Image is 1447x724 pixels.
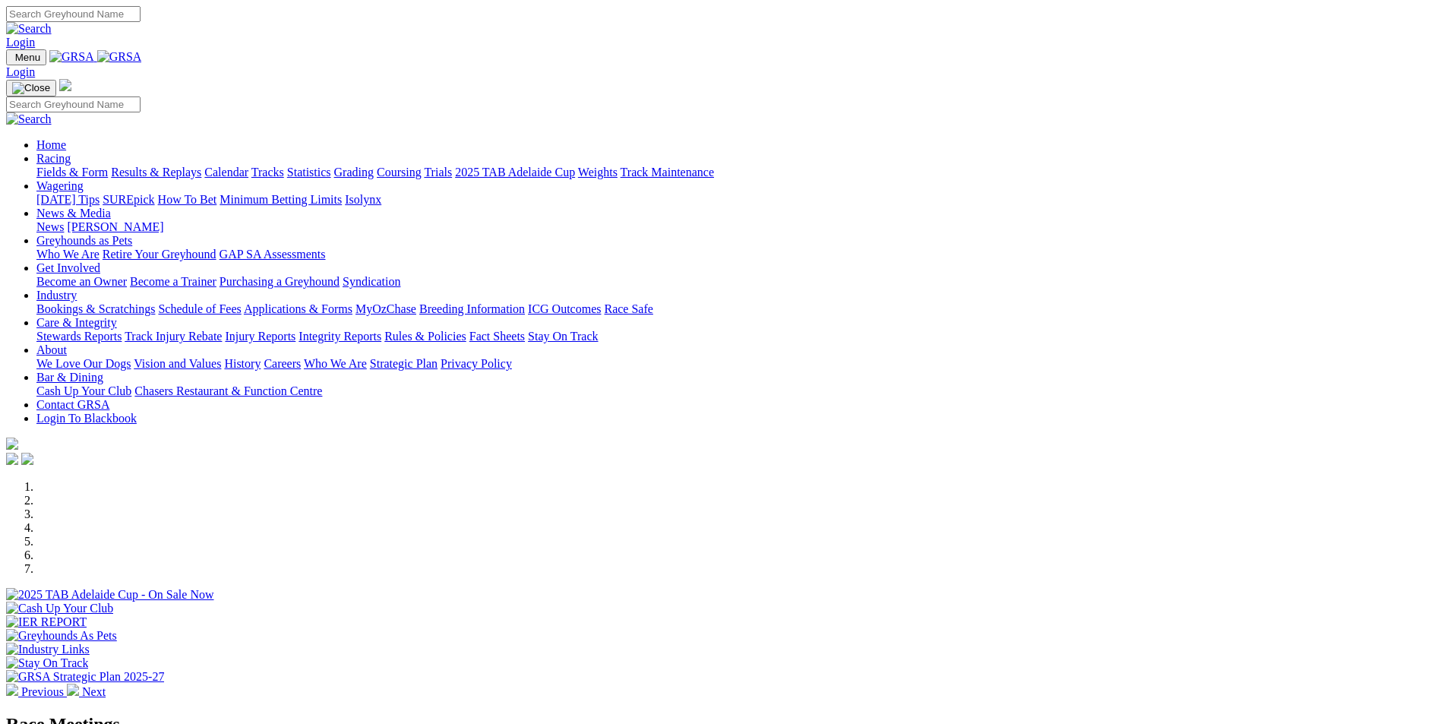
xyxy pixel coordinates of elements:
[36,220,1441,234] div: News & Media
[59,79,71,91] img: logo-grsa-white.png
[345,193,381,206] a: Isolynx
[469,330,525,343] a: Fact Sheets
[67,684,79,696] img: chevron-right-pager-white.svg
[21,453,33,465] img: twitter.svg
[36,166,1441,179] div: Racing
[82,685,106,698] span: Next
[103,193,154,206] a: SUREpick
[578,166,618,179] a: Weights
[134,357,221,370] a: Vision and Values
[621,166,714,179] a: Track Maintenance
[36,207,111,220] a: News & Media
[204,166,248,179] a: Calendar
[6,588,214,602] img: 2025 TAB Adelaide Cup - On Sale Now
[36,234,132,247] a: Greyhounds as Pets
[6,602,113,615] img: Cash Up Your Club
[36,193,100,206] a: [DATE] Tips
[377,166,422,179] a: Coursing
[6,453,18,465] img: facebook.svg
[6,438,18,450] img: logo-grsa-white.png
[36,166,108,179] a: Fields & Form
[6,6,141,22] input: Search
[287,166,331,179] a: Statistics
[264,357,301,370] a: Careers
[36,371,103,384] a: Bar & Dining
[36,302,155,315] a: Bookings & Scratchings
[134,384,322,397] a: Chasers Restaurant & Function Centre
[6,22,52,36] img: Search
[36,152,71,165] a: Racing
[220,275,340,288] a: Purchasing a Greyhound
[36,343,67,356] a: About
[36,302,1441,316] div: Industry
[343,275,400,288] a: Syndication
[36,384,1441,398] div: Bar & Dining
[225,330,295,343] a: Injury Reports
[36,412,137,425] a: Login To Blackbook
[36,275,127,288] a: Become an Owner
[36,248,100,261] a: Who We Are
[244,302,352,315] a: Applications & Forms
[604,302,652,315] a: Race Safe
[36,384,131,397] a: Cash Up Your Club
[158,193,217,206] a: How To Bet
[36,179,84,192] a: Wagering
[528,302,601,315] a: ICG Outcomes
[67,685,106,698] a: Next
[224,357,261,370] a: History
[36,193,1441,207] div: Wagering
[6,629,117,643] img: Greyhounds As Pets
[6,684,18,696] img: chevron-left-pager-white.svg
[304,357,367,370] a: Who We Are
[220,248,326,261] a: GAP SA Assessments
[6,615,87,629] img: IER REPORT
[455,166,575,179] a: 2025 TAB Adelaide Cup
[6,670,164,684] img: GRSA Strategic Plan 2025-27
[6,96,141,112] input: Search
[528,330,598,343] a: Stay On Track
[424,166,452,179] a: Trials
[15,52,40,63] span: Menu
[299,330,381,343] a: Integrity Reports
[36,316,117,329] a: Care & Integrity
[36,275,1441,289] div: Get Involved
[36,357,131,370] a: We Love Our Dogs
[125,330,222,343] a: Track Injury Rebate
[130,275,216,288] a: Become a Trainer
[6,36,35,49] a: Login
[370,357,438,370] a: Strategic Plan
[36,261,100,274] a: Get Involved
[36,330,122,343] a: Stewards Reports
[12,82,50,94] img: Close
[36,138,66,151] a: Home
[36,248,1441,261] div: Greyhounds as Pets
[6,643,90,656] img: Industry Links
[111,166,201,179] a: Results & Replays
[67,220,163,233] a: [PERSON_NAME]
[6,656,88,670] img: Stay On Track
[36,398,109,411] a: Contact GRSA
[251,166,284,179] a: Tracks
[6,49,46,65] button: Toggle navigation
[6,65,35,78] a: Login
[6,112,52,126] img: Search
[36,289,77,302] a: Industry
[6,80,56,96] button: Toggle navigation
[355,302,416,315] a: MyOzChase
[103,248,216,261] a: Retire Your Greyhound
[6,685,67,698] a: Previous
[384,330,466,343] a: Rules & Policies
[21,685,64,698] span: Previous
[220,193,342,206] a: Minimum Betting Limits
[49,50,94,64] img: GRSA
[97,50,142,64] img: GRSA
[36,220,64,233] a: News
[36,330,1441,343] div: Care & Integrity
[334,166,374,179] a: Grading
[36,357,1441,371] div: About
[158,302,241,315] a: Schedule of Fees
[419,302,525,315] a: Breeding Information
[441,357,512,370] a: Privacy Policy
